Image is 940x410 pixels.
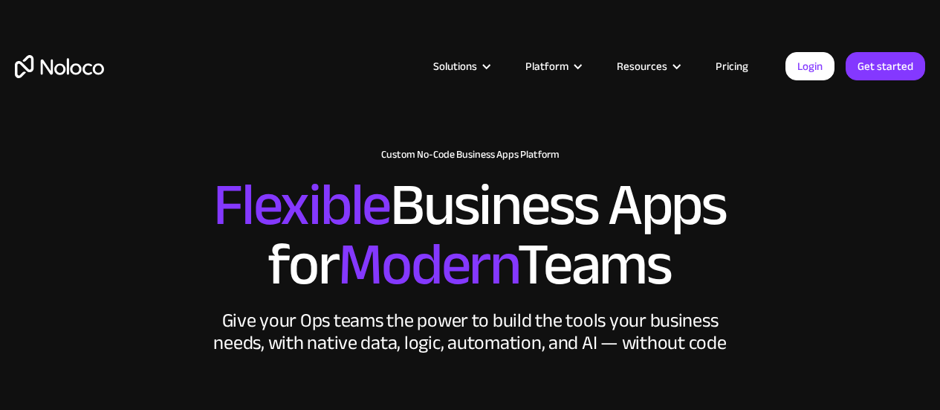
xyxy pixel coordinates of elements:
a: Login [785,52,834,80]
span: Modern [338,209,517,320]
a: home [15,55,104,78]
h2: Business Apps for Teams [15,176,925,295]
div: Give your Ops teams the power to build the tools your business needs, with native data, logic, au... [210,310,730,354]
h1: Custom No-Code Business Apps Platform [15,149,925,161]
div: Solutions [433,57,477,76]
a: Get started [846,52,925,80]
div: Platform [525,57,568,76]
span: Flexible [213,150,390,260]
div: Platform [507,57,598,76]
div: Solutions [415,57,507,76]
a: Pricing [697,57,767,76]
div: Resources [598,57,697,76]
div: Resources [617,57,667,76]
